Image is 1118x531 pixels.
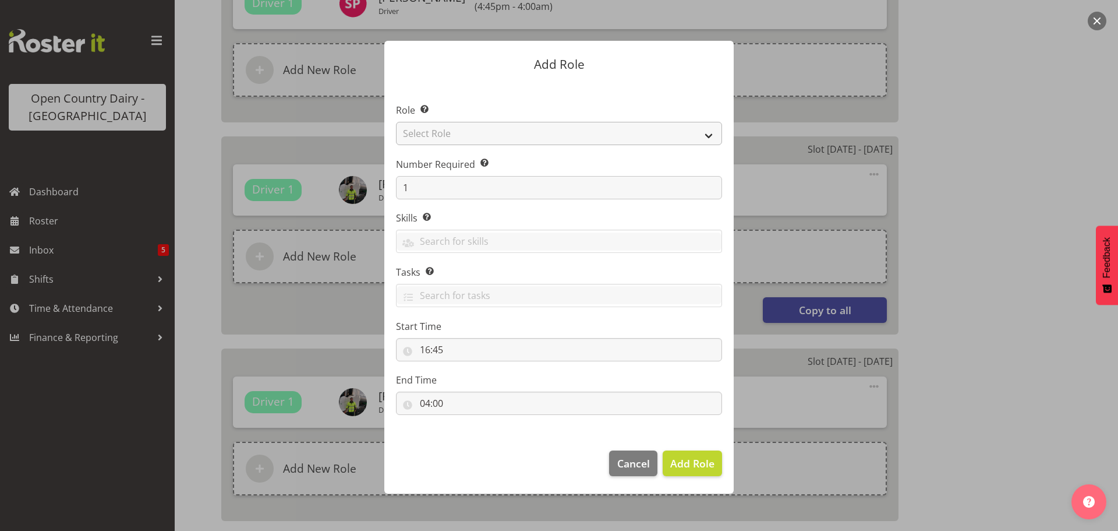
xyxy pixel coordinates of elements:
[396,392,722,415] input: Click to select...
[609,451,657,476] button: Cancel
[1096,226,1118,305] button: Feedback - Show survey
[397,286,721,304] input: Search for tasks
[396,265,722,279] label: Tasks
[396,58,722,71] p: Add Role
[396,338,722,361] input: Click to select...
[1102,237,1112,278] span: Feedback
[396,373,722,387] label: End Time
[617,456,650,471] span: Cancel
[396,211,722,225] label: Skills
[670,456,714,470] span: Add Role
[396,103,722,117] label: Role
[397,233,721,251] input: Search for skills
[396,319,722,333] label: Start Time
[1083,496,1095,508] img: help-xxl-2.png
[663,451,722,476] button: Add Role
[396,157,722,171] label: Number Required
